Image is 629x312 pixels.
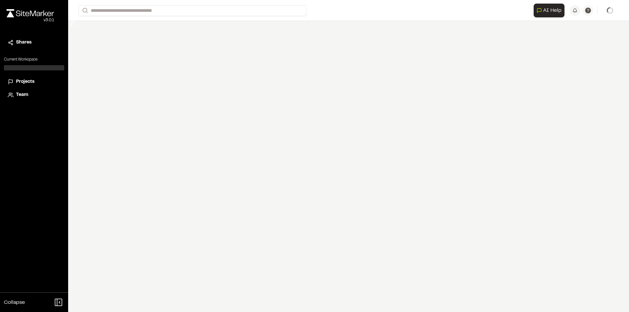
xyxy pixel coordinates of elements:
[543,7,562,14] span: AI Help
[4,57,64,63] p: Current Workspace
[16,78,34,85] span: Projects
[4,299,25,306] span: Collapse
[534,4,564,17] button: Open AI Assistant
[16,91,28,99] span: Team
[7,9,54,17] img: rebrand.png
[79,5,90,16] button: Search
[534,4,567,17] div: Open AI Assistant
[8,78,60,85] a: Projects
[16,39,31,46] span: Shares
[7,17,54,23] div: Oh geez...please don't...
[8,39,60,46] a: Shares
[8,91,60,99] a: Team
